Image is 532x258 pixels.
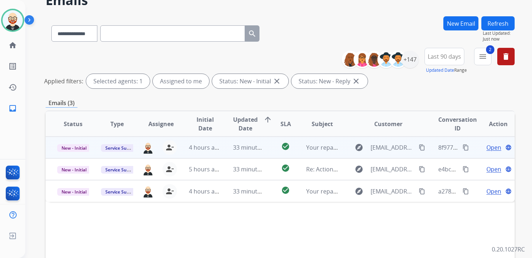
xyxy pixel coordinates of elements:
span: Assignee [148,120,174,128]
span: [EMAIL_ADDRESS][DOMAIN_NAME] [371,143,415,152]
mat-icon: language [505,188,512,195]
span: Service Support [101,166,142,174]
span: New - Initial [57,144,91,152]
mat-icon: language [505,166,512,172]
mat-icon: close [273,77,281,86]
span: Type [110,120,124,128]
mat-icon: check_circle [281,186,290,195]
span: Initial Date [189,115,221,133]
img: avatar [3,10,23,30]
mat-icon: menu [478,52,487,61]
span: New - Initial [57,188,91,196]
span: Subject [312,120,333,128]
span: 5 hours ago [189,165,221,173]
span: New - Initial [57,166,91,174]
mat-icon: language [505,144,512,151]
span: Open [486,187,501,196]
mat-icon: search [248,29,257,38]
mat-icon: explore [355,143,363,152]
mat-icon: explore [355,187,363,196]
mat-icon: inbox [8,104,17,113]
mat-icon: home [8,41,17,50]
span: 33 minutes ago [233,165,275,173]
span: 33 minutes ago [233,187,275,195]
div: Assigned to me [153,74,209,88]
mat-icon: content_copy [419,144,425,151]
span: Open [486,165,501,174]
span: Your repair was received [306,143,374,151]
span: Conversation ID [438,115,477,133]
mat-icon: content_copy [463,144,469,151]
p: Applied filters: [44,77,83,86]
p: 0.20.1027RC [492,245,525,254]
mat-icon: close [352,77,360,86]
p: Emails (3) [46,99,77,108]
div: +147 [401,51,419,68]
div: Status: New - Reply [291,74,368,88]
div: Status: New - Initial [212,74,288,88]
span: 33 minutes ago [233,143,275,151]
span: Service Support [101,144,142,152]
mat-icon: history [8,83,17,92]
button: Last 90 days [425,48,464,65]
mat-icon: content_copy [463,188,469,195]
img: agent-avatar [142,163,154,175]
img: agent-avatar [142,141,154,154]
span: [EMAIL_ADDRESS][DOMAIN_NAME] [371,165,415,174]
mat-icon: content_copy [419,166,425,172]
span: 4 hours ago [189,143,221,151]
span: 2 [486,45,494,54]
span: Last 90 days [428,55,461,58]
mat-icon: explore [355,165,363,174]
span: [EMAIL_ADDRESS][DOMAIN_NAME] [371,187,415,196]
button: 2 [474,48,491,65]
mat-icon: person_remove [165,165,174,174]
span: SLA [280,120,291,128]
span: Service Support [101,188,142,196]
span: 4 hours ago [189,187,221,195]
img: agent-avatar [142,185,154,197]
button: Updated Date [426,67,454,73]
span: Updated Date [233,115,258,133]
span: Range [426,67,467,73]
button: New Email [443,16,478,30]
mat-icon: person_remove [165,143,174,152]
mat-icon: list_alt [8,62,17,71]
mat-icon: person_remove [165,187,174,196]
div: Selected agents: 1 [86,74,150,88]
mat-icon: arrow_upward [263,115,272,124]
span: Status [64,120,83,128]
span: Customer [374,120,402,128]
mat-icon: check_circle [281,164,290,172]
button: Refresh [481,16,515,30]
th: Action [470,111,515,137]
mat-icon: content_copy [419,188,425,195]
mat-icon: check_circle [281,142,290,151]
span: Last Updated: [483,30,515,36]
mat-icon: content_copy [463,166,469,172]
span: Open [486,143,501,152]
mat-icon: delete [502,52,510,61]
span: Your repair(s) have shipped [306,187,382,195]
span: Just now [483,36,515,42]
